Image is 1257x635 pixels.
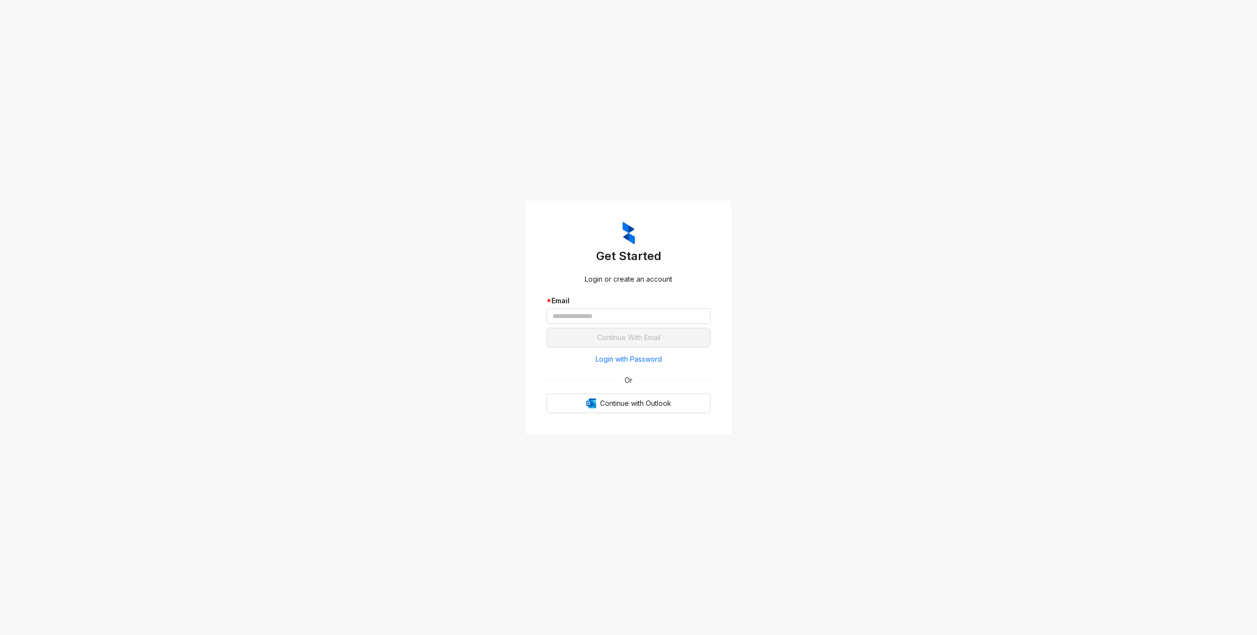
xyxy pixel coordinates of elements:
span: Or [618,375,639,386]
img: Outlook [586,398,596,408]
span: Continue with Outlook [600,398,671,409]
button: Login with Password [547,351,710,367]
button: Continue With Email [547,328,710,347]
img: ZumaIcon [623,222,635,244]
h3: Get Started [547,248,710,264]
div: Login or create an account [547,274,710,285]
button: OutlookContinue with Outlook [547,394,710,413]
span: Login with Password [596,354,662,365]
div: Email [547,295,710,306]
